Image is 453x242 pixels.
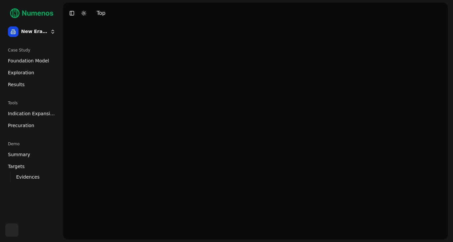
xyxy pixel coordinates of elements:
[8,57,49,64] span: Foundation Model
[5,98,58,108] div: Tools
[8,110,55,117] span: Indication Expansion
[8,151,30,158] span: Summary
[5,45,58,55] div: Case Study
[5,24,58,40] button: New Era Therapeutics
[5,139,58,149] div: Demo
[8,81,25,88] span: Results
[5,149,58,160] a: Summary
[5,5,58,21] img: Numenos
[5,55,58,66] a: Foundation Model
[16,174,40,180] span: Evidences
[8,163,25,170] span: Targets
[5,108,58,119] a: Indication Expansion
[5,120,58,131] a: Precuration
[5,67,58,78] a: Exploration
[5,79,58,90] a: Results
[14,172,50,182] a: Evidences
[21,29,47,35] span: New Era Therapeutics
[8,69,34,76] span: Exploration
[97,9,106,17] div: Top
[8,122,34,129] span: Precuration
[5,161,58,172] a: Targets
